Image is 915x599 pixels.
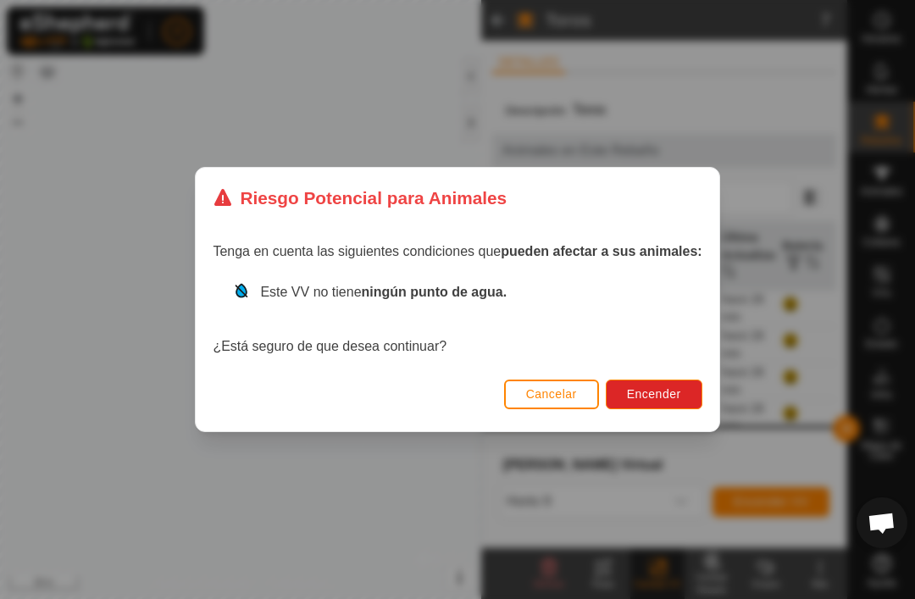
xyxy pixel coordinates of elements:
strong: pueden afectar a sus animales: [501,244,701,258]
a: Chat abierto [857,497,907,548]
div: Riesgo Potencial para Animales [213,185,507,211]
button: Encender [606,380,702,409]
span: Encender [627,387,681,401]
span: Este VV no tiene [260,285,507,299]
span: Cancelar [526,387,577,401]
button: Cancelar [504,380,599,409]
span: Tenga en cuenta las siguientes condiciones que [213,244,701,258]
strong: ningún punto de agua. [362,285,507,299]
div: ¿Está seguro de que desea continuar? [213,282,701,357]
